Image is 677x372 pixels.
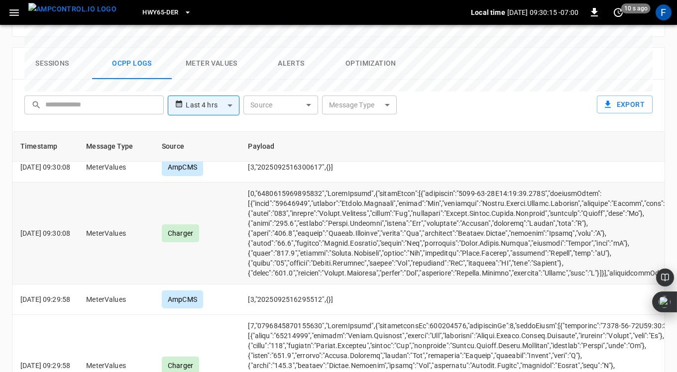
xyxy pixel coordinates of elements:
p: [DATE] 09:30:08 [20,162,70,172]
button: Export [597,95,653,114]
th: Source [154,132,240,162]
button: HWY65-DER [138,3,195,22]
img: ampcontrol.io logo [28,3,116,15]
td: MeterValues [78,284,154,315]
button: Alerts [251,48,331,80]
p: Local time [471,7,505,17]
p: [DATE] 09:30:15 -07:00 [507,7,578,17]
th: Message Type [78,132,154,162]
button: set refresh interval [610,4,626,20]
div: AmpCMS [162,290,203,308]
button: Sessions [12,48,92,80]
div: Last 4 hrs [186,96,239,115]
button: Optimization [331,48,411,80]
div: profile-icon [656,4,672,20]
span: 10 s ago [621,3,651,13]
button: Meter Values [172,48,251,80]
p: [DATE] 09:30:08 [20,228,70,238]
p: [DATE] 09:29:58 [20,294,70,304]
button: Ocpp logs [92,48,172,80]
span: HWY65-DER [142,7,178,18]
p: [DATE] 09:29:58 [20,361,70,371]
th: Timestamp [12,132,78,162]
